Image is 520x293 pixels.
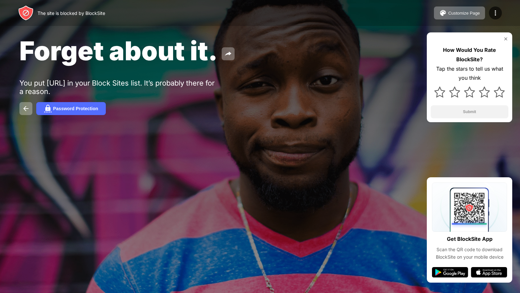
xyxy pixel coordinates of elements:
div: You put [URL] in your Block Sites list. It’s probably there for a reason. [19,79,219,96]
img: star.svg [449,87,460,98]
img: star.svg [434,87,445,98]
img: app-store.svg [471,267,507,277]
img: pallet.svg [439,9,447,17]
img: header-logo.svg [18,5,34,21]
button: Password Protection [36,102,106,115]
img: rate-us-close.svg [503,36,508,41]
div: Get BlockSite App [447,234,492,244]
img: qrcode.svg [432,182,507,232]
img: menu-icon.svg [492,9,499,17]
img: star.svg [464,87,475,98]
div: Password Protection [53,106,98,111]
img: back.svg [22,105,30,112]
span: Forget about it. [19,35,218,66]
div: Scan the QR code to download BlockSite on your mobile device [432,246,507,261]
button: Customize Page [434,6,485,19]
div: How Would You Rate BlockSite? [431,45,508,64]
img: google-play.svg [432,267,468,277]
div: Tap the stars to tell us what you think [431,64,508,83]
div: Customize Page [448,11,480,16]
div: The site is blocked by BlockSite [38,10,105,16]
img: star.svg [479,87,490,98]
button: Submit [431,105,508,118]
img: password.svg [44,105,52,112]
img: star.svg [494,87,505,98]
img: share.svg [224,50,232,58]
